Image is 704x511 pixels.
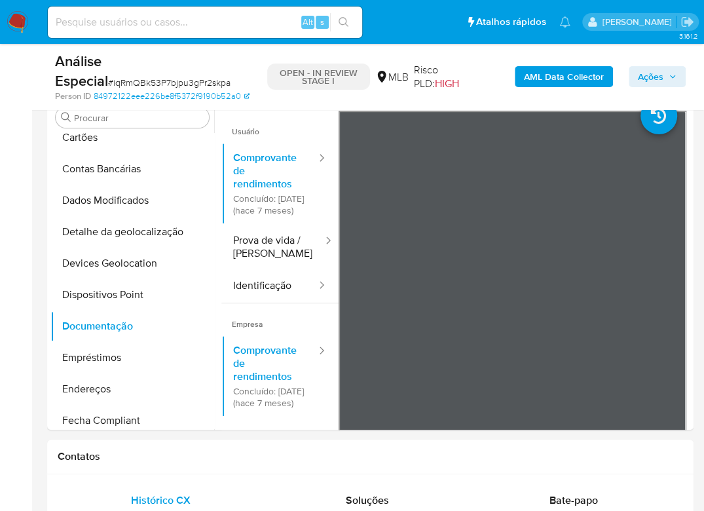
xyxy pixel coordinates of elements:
button: search-icon [330,13,357,31]
button: Dados Modificados [50,185,214,216]
b: Person ID [55,90,91,102]
input: Procurar [74,112,204,124]
button: Endereços [50,373,214,405]
input: Pesquise usuários ou casos... [48,14,362,31]
p: laisa.felismino@mercadolivre.com [602,16,676,28]
span: HIGH [435,76,459,91]
a: Sair [680,15,694,29]
p: OPEN - IN REVIEW STAGE I [267,64,370,90]
button: Documentação [50,311,214,342]
button: Detalhe da geolocalização [50,216,214,248]
span: Ações [638,66,663,87]
span: Bate-papo [549,493,598,508]
button: Ações [629,66,686,87]
div: MLB [375,70,409,85]
span: Atalhos rápidos [476,15,546,29]
button: Procurar [61,112,71,123]
button: AML Data Collector [515,66,613,87]
button: Dispositivos Point [50,279,214,311]
b: Análise Especial [55,50,108,91]
span: Alt [303,16,313,28]
button: Fecha Compliant [50,405,214,436]
button: Contas Bancárias [50,153,214,185]
button: Empréstimos [50,342,214,373]
a: Notificações [559,16,570,28]
h1: Contatos [58,450,683,463]
span: Soluções [346,493,389,508]
span: Risco PLD: [414,63,473,91]
b: AML Data Collector [524,66,604,87]
button: Cartões [50,122,214,153]
span: # iqRmQBk53P7bjpu3gPr2skpa [108,76,231,89]
span: 3.161.2 [678,31,697,41]
span: s [320,16,324,28]
span: Histórico CX [131,493,191,508]
a: 84972122eee226be8f5372f9190b52a0 [94,90,250,102]
button: Devices Geolocation [50,248,214,279]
